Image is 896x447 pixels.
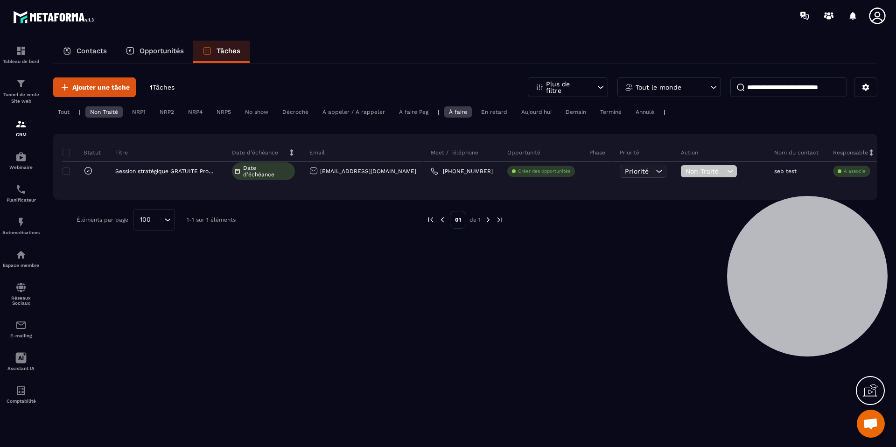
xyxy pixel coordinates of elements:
p: E-mailing [2,333,40,338]
p: Contacts [77,47,107,55]
p: 1-1 sur 1 éléments [187,217,236,223]
a: automationsautomationsEspace membre [2,242,40,275]
div: NRP1 [127,106,150,118]
img: automations [15,249,27,260]
p: | [664,109,665,115]
img: accountant [15,385,27,396]
p: 1 [150,83,175,92]
img: prev [427,216,435,224]
span: Tâches [153,84,175,91]
p: 01 [450,211,466,229]
p: seb test [774,168,797,175]
div: NRP5 [212,106,236,118]
img: formation [15,78,27,89]
div: A faire Peg [394,106,433,118]
p: Priorité [620,149,639,156]
a: formationformationTableau de bord [2,38,40,71]
div: NRP4 [183,106,207,118]
p: Phase [589,149,605,156]
p: Responsable [833,149,868,156]
p: Opportunité [507,149,540,156]
p: Date d’échéance [232,149,278,156]
a: emailemailE-mailing [2,313,40,345]
img: next [484,216,492,224]
p: | [438,109,440,115]
div: Terminé [595,106,626,118]
p: Automatisations [2,230,40,235]
a: automationsautomationsWebinaire [2,144,40,177]
p: Opportunités [140,47,184,55]
span: Date d’échéance [243,165,293,178]
img: automations [15,151,27,162]
p: Tableau de bord [2,59,40,64]
a: formationformationCRM [2,112,40,144]
img: next [496,216,504,224]
div: En retard [476,106,512,118]
a: [PHONE_NUMBER] [431,168,493,175]
a: social-networksocial-networkRéseaux Sociaux [2,275,40,313]
a: schedulerschedulerPlanificateur [2,177,40,210]
p: Espace membre [2,263,40,268]
img: social-network [15,282,27,293]
p: Meet / Téléphone [431,149,478,156]
p: Planificateur [2,197,40,203]
button: Ajouter une tâche [53,77,136,97]
div: No show [240,106,273,118]
img: formation [15,119,27,130]
img: automations [15,217,27,228]
a: formationformationTunnel de vente Site web [2,71,40,112]
div: À faire [444,106,472,118]
p: Action [681,149,698,156]
div: NRP2 [155,106,179,118]
img: logo [13,8,97,26]
span: 100 [137,215,154,225]
img: prev [438,216,447,224]
p: | [79,109,81,115]
p: Assistant IA [2,366,40,371]
p: Créer des opportunités [518,168,570,175]
p: Tunnel de vente Site web [2,91,40,105]
a: Assistant IA [2,345,40,378]
p: Tâches [217,47,240,55]
p: Statut [65,149,101,156]
p: Tout le monde [636,84,681,91]
div: Demain [561,106,591,118]
p: Éléments par page [77,217,128,223]
div: Aujourd'hui [517,106,556,118]
img: formation [15,45,27,56]
p: Réseaux Sociaux [2,295,40,306]
div: Ouvrir le chat [857,410,885,438]
p: Nom du contact [774,149,819,156]
a: Contacts [53,41,116,63]
div: Search for option [133,209,175,230]
a: accountantaccountantComptabilité [2,378,40,411]
a: automationsautomationsAutomatisations [2,210,40,242]
span: Non Traité [686,168,725,175]
span: Ajouter une tâche [72,83,130,92]
div: Décroché [278,106,313,118]
div: A appeler / A rappeler [318,106,390,118]
img: email [15,320,27,331]
a: Tâches [193,41,250,63]
p: CRM [2,132,40,137]
span: Priorité [625,168,649,175]
p: Email [309,149,325,156]
p: À associe [844,168,866,175]
div: Non Traité [85,106,123,118]
div: Tout [53,106,74,118]
p: Webinaire [2,165,40,170]
p: Session stratégique GRATUITE Programme Ariane [115,168,215,175]
p: Comptabilité [2,398,40,404]
p: Titre [115,149,128,156]
div: Annulé [631,106,659,118]
p: de 1 [469,216,481,223]
input: Search for option [154,215,162,225]
p: Plus de filtre [546,81,587,94]
a: Opportunités [116,41,193,63]
img: scheduler [15,184,27,195]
